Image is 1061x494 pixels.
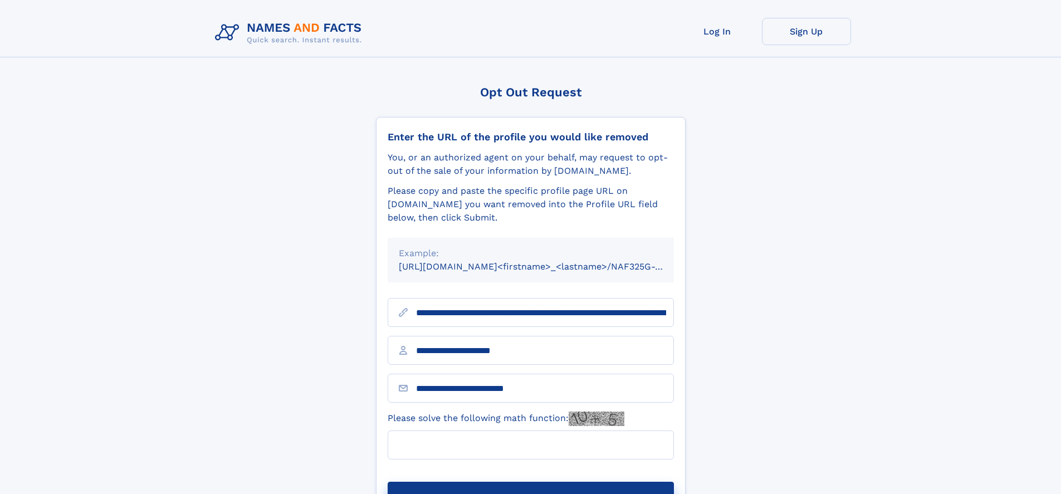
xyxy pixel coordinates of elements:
div: Enter the URL of the profile you would like removed [388,131,674,143]
div: You, or an authorized agent on your behalf, may request to opt-out of the sale of your informatio... [388,151,674,178]
a: Log In [673,18,762,45]
img: Logo Names and Facts [211,18,371,48]
small: [URL][DOMAIN_NAME]<firstname>_<lastname>/NAF325G-xxxxxxxx [399,261,695,272]
label: Please solve the following math function: [388,412,624,426]
div: Example: [399,247,663,260]
div: Please copy and paste the specific profile page URL on [DOMAIN_NAME] you want removed into the Pr... [388,184,674,224]
div: Opt Out Request [376,85,686,99]
a: Sign Up [762,18,851,45]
